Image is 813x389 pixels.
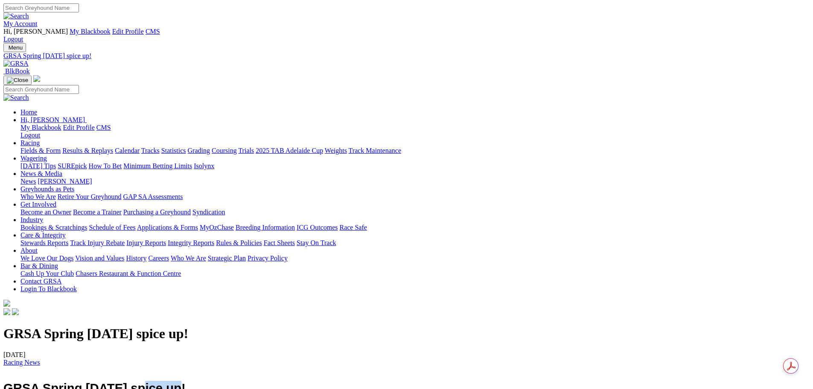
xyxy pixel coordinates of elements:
a: Vision and Values [75,254,124,262]
a: Minimum Betting Limits [123,162,192,170]
div: Get Involved [20,208,810,216]
a: Integrity Reports [168,239,214,246]
a: Trials [238,147,254,154]
a: About [20,247,38,254]
a: GAP SA Assessments [123,193,183,200]
a: Get Involved [20,201,56,208]
a: ICG Outcomes [297,224,338,231]
a: Greyhounds as Pets [20,185,74,193]
img: Search [3,94,29,102]
a: Grading [188,147,210,154]
img: GRSA [3,60,29,67]
a: SUREpick [58,162,87,170]
button: Toggle navigation [3,76,32,85]
a: Who We Are [171,254,206,262]
a: CMS [146,28,160,35]
a: CMS [96,124,111,131]
a: My Account [3,20,38,27]
a: We Love Our Dogs [20,254,73,262]
a: Hi, [PERSON_NAME] [20,116,87,123]
a: [DATE] Tips [20,162,56,170]
input: Search [3,85,79,94]
a: Race Safe [339,224,367,231]
a: Syndication [192,208,225,216]
a: Edit Profile [63,124,95,131]
span: Hi, [PERSON_NAME] [3,28,68,35]
button: Toggle navigation [3,43,26,52]
a: Purchasing a Greyhound [123,208,191,216]
a: Privacy Policy [248,254,288,262]
a: Careers [148,254,169,262]
span: Hi, [PERSON_NAME] [20,116,85,123]
span: BlkBook [5,67,30,75]
a: Home [20,108,37,116]
a: Chasers Restaurant & Function Centre [76,270,181,277]
span: Menu [9,44,23,51]
a: Results & Replays [62,147,113,154]
a: Schedule of Fees [89,224,135,231]
a: Contact GRSA [20,278,61,285]
img: logo-grsa-white.png [33,75,40,82]
a: Breeding Information [236,224,295,231]
a: History [126,254,146,262]
a: 2025 TAB Adelaide Cup [256,147,323,154]
img: twitter.svg [12,308,19,315]
img: Search [3,12,29,20]
a: Weights [325,147,347,154]
a: Stay On Track [297,239,336,246]
img: logo-grsa-white.png [3,300,10,307]
a: Applications & Forms [137,224,198,231]
a: My Blackbook [20,124,61,131]
a: Isolynx [194,162,214,170]
a: Racing News [3,359,40,366]
a: Logout [3,35,23,43]
img: Close [7,77,28,84]
a: Become an Owner [20,208,71,216]
a: Industry [20,216,43,223]
a: Become a Trainer [73,208,122,216]
a: Track Injury Rebate [70,239,125,246]
div: Industry [20,224,810,231]
a: My Blackbook [70,28,111,35]
a: Who We Are [20,193,56,200]
div: Greyhounds as Pets [20,193,810,201]
a: [PERSON_NAME] [38,178,92,185]
div: Wagering [20,162,810,170]
a: Calendar [115,147,140,154]
a: Coursing [212,147,237,154]
a: Rules & Policies [216,239,262,246]
a: GRSA Spring [DATE] spice up! [3,52,810,60]
a: Cash Up Your Club [20,270,74,277]
img: facebook.svg [3,308,10,315]
a: News & Media [20,170,62,177]
a: Tracks [141,147,160,154]
div: News & Media [20,178,810,185]
a: Bar & Dining [20,262,58,269]
a: BlkBook [3,67,30,75]
a: News [20,178,36,185]
a: Fact Sheets [264,239,295,246]
a: Strategic Plan [208,254,246,262]
input: Search [3,3,79,12]
div: Bar & Dining [20,270,810,278]
h1: GRSA Spring [DATE] spice up! [3,326,810,342]
a: Edit Profile [112,28,144,35]
a: Racing [20,139,40,146]
a: Track Maintenance [349,147,401,154]
a: Logout [20,132,40,139]
a: Wagering [20,155,47,162]
a: Retire Your Greyhound [58,193,122,200]
div: Hi, [PERSON_NAME] [20,124,810,139]
a: Fields & Form [20,147,61,154]
span: [DATE] [3,351,40,366]
a: Stewards Reports [20,239,68,246]
a: MyOzChase [200,224,234,231]
a: Statistics [161,147,186,154]
div: My Account [3,28,810,43]
div: About [20,254,810,262]
div: Care & Integrity [20,239,810,247]
a: Bookings & Scratchings [20,224,87,231]
a: Login To Blackbook [20,285,77,292]
div: Racing [20,147,810,155]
